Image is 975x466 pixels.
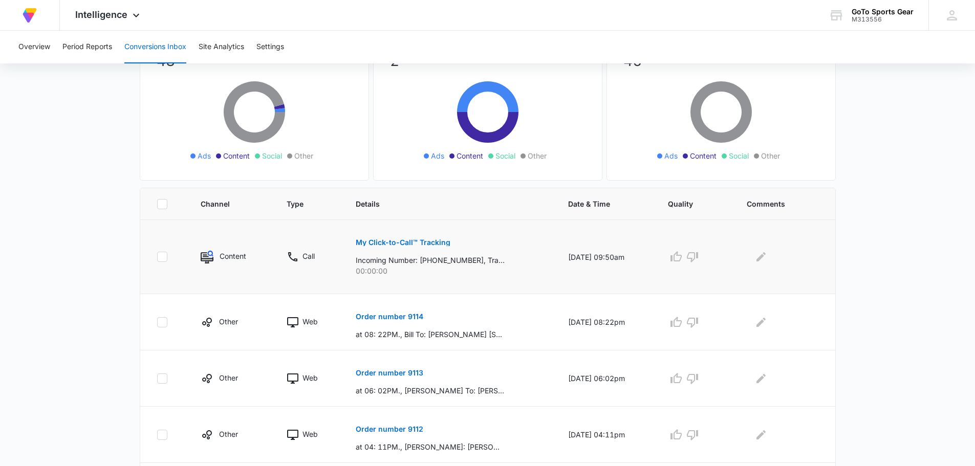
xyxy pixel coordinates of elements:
[556,294,656,350] td: [DATE] 08:22pm
[568,198,629,209] span: Date & Time
[556,220,656,294] td: [DATE] 09:50am
[302,251,315,261] p: Call
[556,350,656,407] td: [DATE] 06:02pm
[356,369,423,376] p: Order number 9113
[753,314,769,330] button: Edit Comments
[753,249,769,265] button: Edit Comments
[356,361,423,385] button: Order number 9113
[356,385,505,396] p: at 06: 02PM., [PERSON_NAME] To: [PERSON_NAME] [STREET_ADDRESS] [PHONE_NUMBER] [EMAIL_ADDRESS][DOM...
[356,417,423,441] button: Order number 9112
[356,426,423,433] p: Order number 9112
[528,150,547,161] span: Other
[287,198,316,209] span: Type
[753,370,769,387] button: Edit Comments
[294,150,313,161] span: Other
[495,150,515,161] span: Social
[356,329,505,340] p: at 08: 22PM., Bill To: [PERSON_NAME] [STREET_ADDRESS] [PHONE_NUMBER] [EMAIL_ADDRESS][DOMAIN_NAME]...
[556,407,656,463] td: [DATE] 04:11pm
[668,198,707,209] span: Quality
[747,198,804,209] span: Comments
[431,150,444,161] span: Ads
[219,316,238,327] p: Other
[664,150,678,161] span: Ads
[223,150,250,161] span: Content
[302,372,318,383] p: Web
[302,316,318,327] p: Web
[199,31,244,63] button: Site Analytics
[356,304,423,329] button: Order number 9114
[356,265,544,276] p: 00:00:00
[852,16,914,23] div: account id
[753,427,769,443] button: Edit Comments
[219,429,238,439] p: Other
[356,230,450,255] button: My Click-to-Call™ Tracking
[62,31,112,63] button: Period Reports
[198,150,211,161] span: Ads
[219,372,238,383] p: Other
[761,150,780,161] span: Other
[356,239,450,246] p: My Click-to-Call™ Tracking
[124,31,186,63] button: Conversions Inbox
[220,251,246,261] p: Content
[20,6,39,25] img: Volusion
[256,31,284,63] button: Settings
[457,150,483,161] span: Content
[852,8,914,16] div: account name
[302,429,318,439] p: Web
[356,198,529,209] span: Details
[356,313,423,320] p: Order number 9114
[201,198,247,209] span: Channel
[690,150,717,161] span: Content
[18,31,50,63] button: Overview
[356,441,505,452] p: at 04: 11PM., [PERSON_NAME]: [PERSON_NAME] [STREET_ADDRESS] [PHONE_NUMBER] [EMAIL_ADDRESS][DOMAIN...
[356,255,505,265] p: Incoming Number: [PHONE_NUMBER], Tracking Number: [PHONE_NUMBER], Ring To: [PHONE_NUMBER], Caller...
[75,9,127,20] span: Intelligence
[729,150,749,161] span: Social
[262,150,282,161] span: Social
